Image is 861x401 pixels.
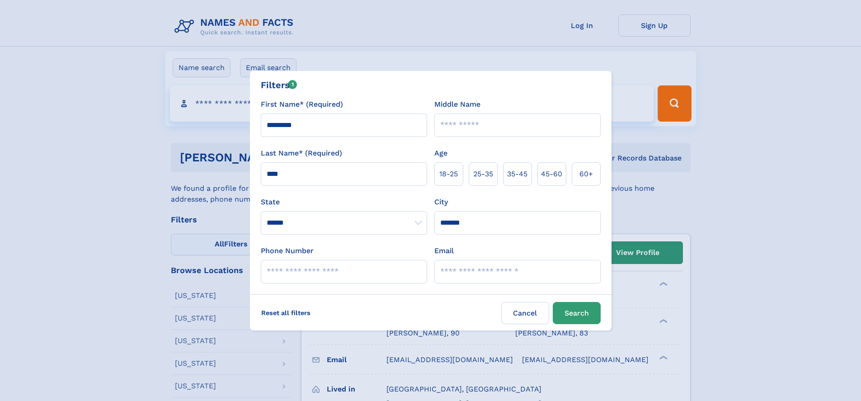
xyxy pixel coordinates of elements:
span: 25‑35 [473,169,493,179]
label: Phone Number [261,245,314,256]
label: Reset all filters [255,302,316,324]
span: 60+ [579,169,593,179]
span: 45‑60 [541,169,562,179]
div: Filters [261,78,297,92]
label: City [434,197,448,208]
label: Email [434,245,454,256]
label: Cancel [501,302,549,324]
label: First Name* (Required) [261,99,343,110]
span: 35‑45 [507,169,527,179]
label: Middle Name [434,99,480,110]
span: 18‑25 [439,169,458,179]
label: Last Name* (Required) [261,148,342,159]
label: Age [434,148,447,159]
button: Search [553,302,601,324]
label: State [261,197,427,208]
